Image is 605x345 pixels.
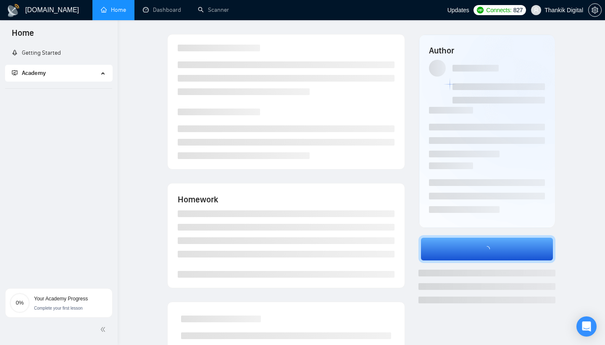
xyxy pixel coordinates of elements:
span: user [533,7,539,13]
li: Getting Started [5,45,112,61]
a: dashboardDashboard [143,6,181,13]
img: upwork-logo.png [477,7,484,13]
span: Academy [22,69,46,77]
span: fund-projection-screen [12,70,18,76]
span: Updates [447,7,469,13]
div: Open Intercom Messenger [576,316,597,337]
span: loading [480,246,494,252]
a: setting [588,7,602,13]
span: 827 [513,5,523,15]
span: Home [5,27,41,45]
span: Connects: [486,5,511,15]
span: 0% [10,300,30,305]
img: logo [7,4,20,17]
button: loading [418,235,556,263]
span: Your Academy Progress [34,296,88,302]
a: homeHome [101,6,126,13]
span: Complete your first lesson [34,306,83,310]
span: Academy [12,69,46,77]
h4: Homework [178,194,395,205]
h4: Author [429,45,545,56]
span: double-left [100,325,108,334]
a: rocketGetting Started [12,49,61,56]
a: searchScanner [198,6,229,13]
button: setting [588,3,602,17]
li: Academy Homepage [5,85,112,90]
